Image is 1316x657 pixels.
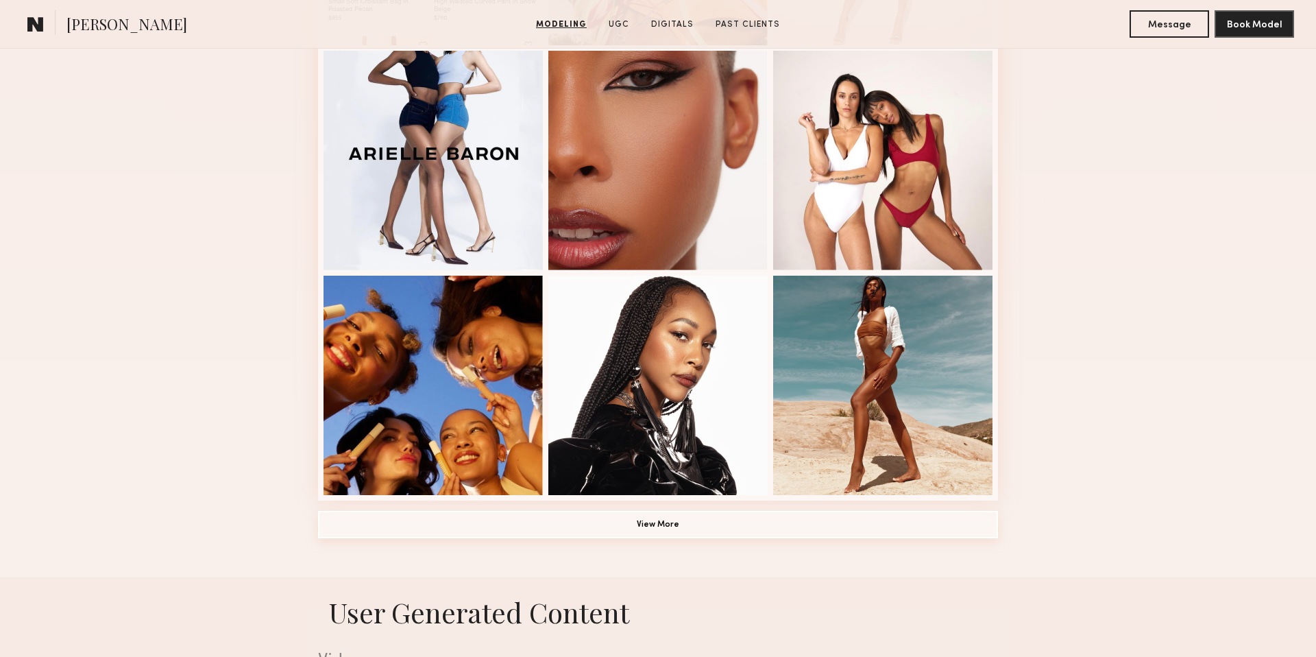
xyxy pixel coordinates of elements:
button: Message [1130,10,1209,38]
a: Book Model [1215,18,1294,29]
a: UGC [603,19,635,31]
a: Modeling [531,19,592,31]
button: View More [318,511,998,538]
a: Past Clients [710,19,785,31]
span: [PERSON_NAME] [66,14,187,38]
a: Digitals [646,19,699,31]
button: Book Model [1215,10,1294,38]
h1: User Generated Content [307,594,1009,630]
